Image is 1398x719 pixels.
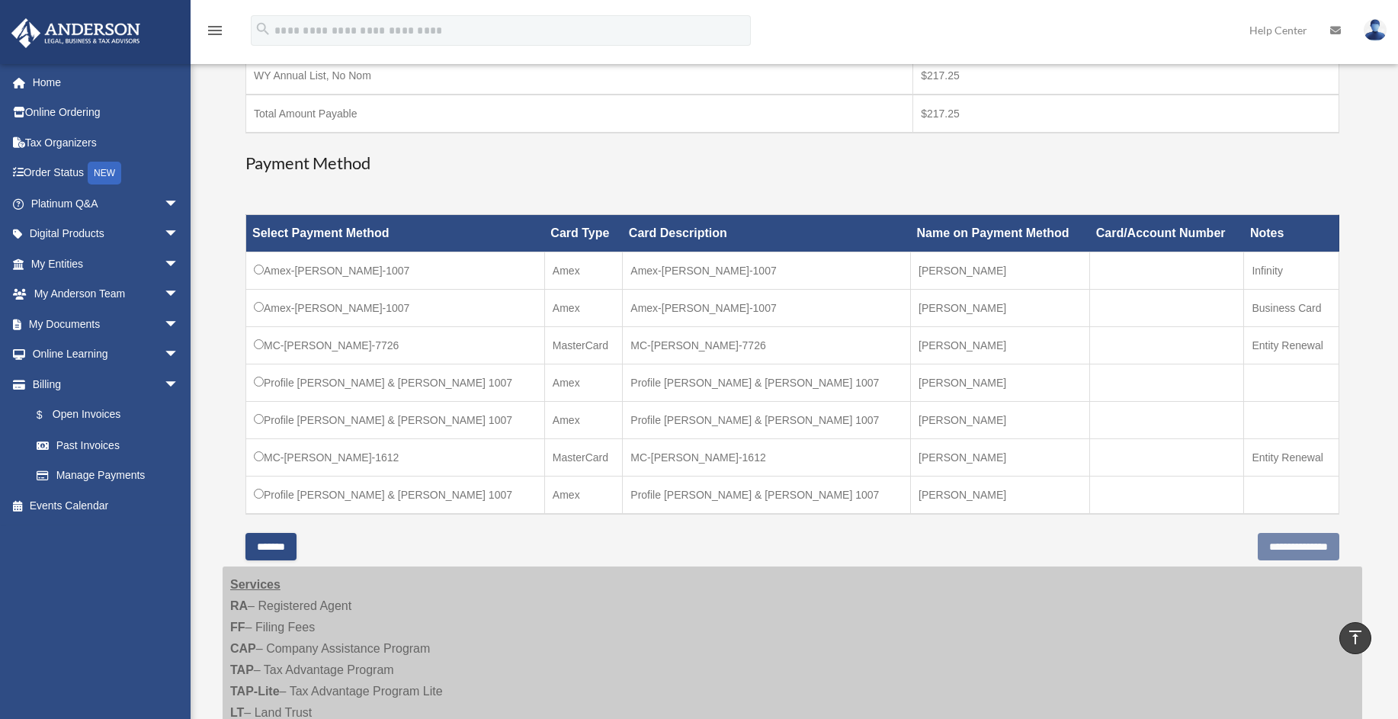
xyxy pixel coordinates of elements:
h3: Payment Method [245,152,1339,175]
td: MasterCard [544,439,622,477]
td: Amex [544,252,622,290]
span: arrow_drop_down [164,188,194,220]
td: [PERSON_NAME] [911,364,1090,402]
td: $217.25 [913,56,1339,95]
td: Profile [PERSON_NAME] & [PERSON_NAME] 1007 [246,402,545,439]
td: Total Amount Payable [246,95,913,133]
td: Amex [544,477,622,515]
td: Entity Renewal [1244,327,1339,364]
i: vertical_align_top [1346,628,1364,647]
td: Amex [544,364,622,402]
td: Profile [PERSON_NAME] & [PERSON_NAME] 1007 [623,477,911,515]
strong: Services [230,578,281,591]
strong: FF [230,621,245,634]
th: Name on Payment Method [911,215,1090,252]
i: menu [206,21,224,40]
td: [PERSON_NAME] [911,477,1090,515]
td: Entity Renewal [1244,439,1339,477]
span: arrow_drop_down [164,369,194,400]
td: Profile [PERSON_NAME] & [PERSON_NAME] 1007 [246,364,545,402]
i: search [255,21,271,37]
th: Card/Account Number [1090,215,1244,252]
img: Anderson Advisors Platinum Portal [7,18,145,48]
th: Notes [1244,215,1339,252]
a: Platinum Q&Aarrow_drop_down [11,188,202,219]
span: arrow_drop_down [164,219,194,250]
a: Events Calendar [11,490,202,521]
a: My Documentsarrow_drop_down [11,309,202,339]
td: Amex [544,402,622,439]
a: Online Ordering [11,98,202,128]
img: User Pic [1364,19,1387,41]
td: MC-[PERSON_NAME]-1612 [246,439,545,477]
span: $ [45,406,53,425]
a: My Anderson Teamarrow_drop_down [11,279,202,310]
td: [PERSON_NAME] [911,402,1090,439]
td: Profile [PERSON_NAME] & [PERSON_NAME] 1007 [246,477,545,515]
span: arrow_drop_down [164,249,194,280]
strong: RA [230,599,248,612]
td: Amex-[PERSON_NAME]-1007 [246,290,545,327]
td: MC-[PERSON_NAME]-1612 [623,439,911,477]
span: arrow_drop_down [164,339,194,371]
div: NEW [88,162,121,185]
a: Home [11,67,202,98]
a: $Open Invoices [21,400,187,431]
td: MasterCard [544,327,622,364]
td: WY Annual List, No Nom [246,56,913,95]
td: [PERSON_NAME] [911,252,1090,290]
strong: CAP [230,642,256,655]
td: [PERSON_NAME] [911,290,1090,327]
td: Business Card [1244,290,1339,327]
a: Online Learningarrow_drop_down [11,339,202,370]
a: Billingarrow_drop_down [11,369,194,400]
th: Card Type [544,215,622,252]
a: Digital Productsarrow_drop_down [11,219,202,249]
td: $217.25 [913,95,1339,133]
td: Infinity [1244,252,1339,290]
td: Amex-[PERSON_NAME]-1007 [246,252,545,290]
a: vertical_align_top [1339,622,1371,654]
td: [PERSON_NAME] [911,327,1090,364]
span: arrow_drop_down [164,279,194,310]
th: Select Payment Method [246,215,545,252]
strong: LT [230,706,244,719]
th: Card Description [623,215,911,252]
td: MC-[PERSON_NAME]-7726 [623,327,911,364]
a: Order StatusNEW [11,158,202,189]
strong: TAP [230,663,254,676]
td: Amex [544,290,622,327]
td: Amex-[PERSON_NAME]-1007 [623,252,911,290]
a: menu [206,27,224,40]
a: My Entitiesarrow_drop_down [11,249,202,279]
a: Tax Organizers [11,127,202,158]
strong: TAP-Lite [230,685,280,698]
a: Manage Payments [21,461,194,491]
td: [PERSON_NAME] [911,439,1090,477]
a: Past Invoices [21,430,194,461]
td: MC-[PERSON_NAME]-7726 [246,327,545,364]
td: Amex-[PERSON_NAME]-1007 [623,290,911,327]
td: Profile [PERSON_NAME] & [PERSON_NAME] 1007 [623,364,911,402]
span: arrow_drop_down [164,309,194,340]
td: Profile [PERSON_NAME] & [PERSON_NAME] 1007 [623,402,911,439]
